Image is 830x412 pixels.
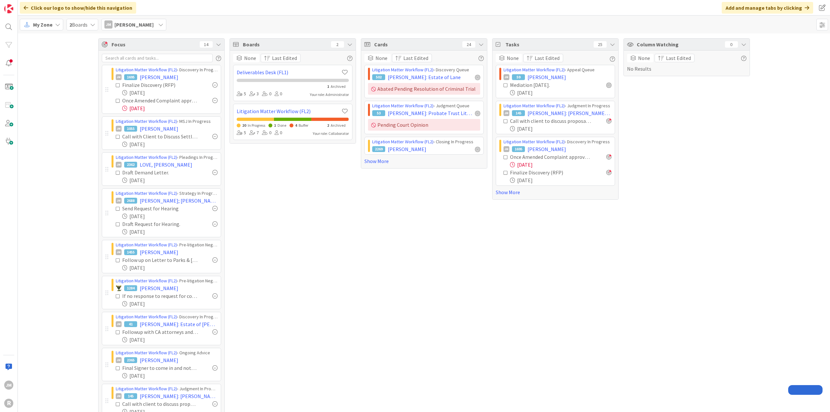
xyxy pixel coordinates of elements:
[244,54,256,62] span: None
[116,190,177,196] a: Litigation Matter Workflow (FL2)
[124,357,137,363] div: 2365
[122,205,194,212] div: Send Request for Hearing
[299,123,308,128] span: Buffer
[116,74,122,80] div: JM
[392,54,432,62] button: Last Edited
[116,357,122,363] div: JM
[124,162,137,168] div: 2362
[331,123,346,128] span: Archived
[368,119,480,131] div: Pending Court Opinion
[122,264,218,272] div: [DATE]
[114,21,154,29] span: [PERSON_NAME]
[140,73,178,81] span: [PERSON_NAME]
[140,248,178,256] span: [PERSON_NAME]
[4,381,13,390] div: JM
[4,4,13,13] img: Visit kanbanzone.com
[295,123,297,128] span: 4
[272,54,297,62] span: Last Edited
[20,2,136,14] div: Click our logo to show/hide this navigation
[242,123,246,128] span: 20
[116,126,122,132] div: JM
[122,292,198,300] div: If no response to request for confirmation of receipt of funds, Withdraw, send disengagement lett...
[504,74,509,80] div: JM
[122,169,189,176] div: Draft Demand Letter.
[122,133,198,140] div: Call with Client to Discuss Settlement Agreement.
[116,249,122,255] div: JM
[124,198,137,204] div: 2688
[372,139,433,145] a: Litigation Matter Workflow (FL2)
[200,41,213,48] div: 14
[528,73,566,81] span: [PERSON_NAME]
[512,74,525,80] div: 59
[124,126,137,132] div: 1055
[372,110,385,116] div: 53
[69,21,88,29] span: Boards
[504,103,565,109] a: Litigation Matter Workflow (FL2)
[237,129,246,136] div: 5
[372,67,433,73] a: Litigation Matter Workflow (FL2)
[504,66,611,73] div: › Appeal Queue
[249,129,259,136] div: 7
[505,41,590,48] span: Tasks
[124,393,137,399] div: 145
[535,54,560,62] span: Last Edited
[116,321,122,327] div: JM
[122,364,198,372] div: Final Signer to come in and notarize Seller Carryback Note.
[122,256,198,264] div: Follow up on Letter to Parks & [PERSON_NAME]
[33,21,53,29] span: My Zone
[504,146,509,152] div: JM
[116,118,177,124] a: Litigation Matter Workflow (FL2)
[510,117,592,125] div: Call with client to discuss proposal to [PERSON_NAME] (Successor Trustee).
[388,145,426,153] span: [PERSON_NAME]
[116,190,218,197] div: › Strategy In Progress
[510,153,592,161] div: Once Amended Complaint approved by client, provide to OC.
[327,84,329,89] span: 1
[504,139,565,145] a: Litigation Matter Workflow (FL2)
[122,104,218,112] div: [DATE]
[510,161,611,169] div: [DATE]
[122,372,218,380] div: [DATE]
[116,241,218,248] div: › Pre-litigation Negotiation
[388,109,472,117] span: [PERSON_NAME]: Probate Trust Litigation ([PERSON_NAME] as PR and Trustee Representation)
[122,228,218,236] div: [DATE]
[69,21,72,28] b: 2
[512,146,525,152] div: 1695
[262,129,271,136] div: 0
[243,41,328,48] span: Boards
[310,92,349,98] div: Your role: Administrator
[116,162,122,168] div: JM
[507,54,519,62] span: None
[122,89,218,97] div: [DATE]
[510,176,611,184] div: [DATE]
[124,74,137,80] div: 1695
[331,84,346,89] span: Archived
[112,41,195,48] span: Focus
[512,110,525,116] div: 145
[248,123,265,128] span: In Progress
[496,188,615,196] a: Show More
[140,197,218,205] span: [PERSON_NAME]; [PERSON_NAME]
[104,20,113,29] div: JM
[637,41,722,48] span: Column Watching
[102,54,213,62] input: Search all cards and tasks...
[116,278,177,284] a: Litigation Matter Workflow (FL2)
[140,392,218,400] span: [PERSON_NAME]: [PERSON_NAME] Winner
[510,125,611,133] div: [DATE]
[116,385,218,392] div: › Judgment In Progress
[372,74,385,80] div: 502
[124,321,137,327] div: 41
[462,41,475,48] div: 24
[116,314,177,320] a: Litigation Matter Workflow (FL2)
[372,103,433,109] a: Litigation Matter Workflow (FL2)
[510,169,582,176] div: Finalize Discovery (RFP)
[140,356,178,364] span: [PERSON_NAME]
[122,300,218,308] div: [DATE]
[403,54,428,62] span: Last Edited
[237,68,341,76] a: Deliverables Desk (FL1)
[116,242,177,248] a: Litigation Matter Workflow (FL2)
[116,118,218,125] div: › MSJ In Progress
[594,41,607,48] div: 25
[368,83,480,95] div: Abated Pending Resolution of Criminal Trial
[262,90,271,98] div: 0
[122,176,218,184] div: [DATE]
